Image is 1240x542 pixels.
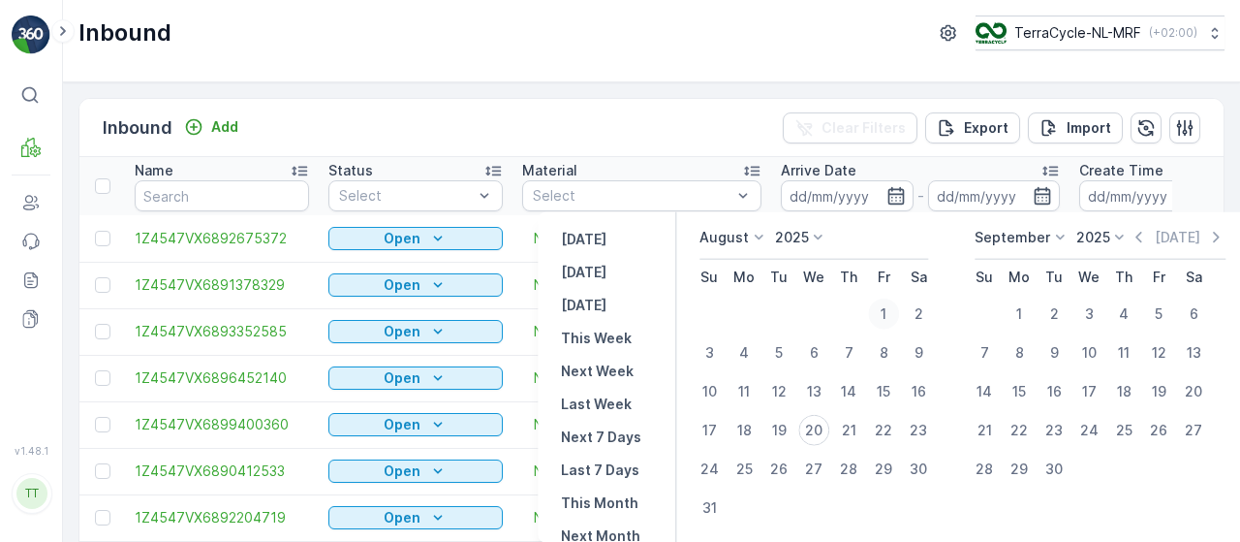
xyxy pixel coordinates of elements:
[561,494,638,513] p: This Month
[798,376,829,407] div: 13
[903,337,934,368] div: 9
[328,227,503,250] button: Open
[728,454,759,485] div: 25
[969,376,1000,407] div: 14
[328,367,503,390] button: Open
[1106,260,1141,295] th: Thursday
[868,415,899,446] div: 22
[868,337,899,368] div: 8
[928,180,1061,211] input: dd/mm/yyyy
[727,260,761,295] th: Monday
[553,228,614,251] button: Yesterday
[95,324,110,339] div: Toggle Row Selected
[534,368,711,388] a: NL-PI0006 I Koffie en Thee
[384,462,420,481] p: Open
[534,462,711,481] a: NL-PI0006 I Koffie en Thee
[868,376,899,407] div: 15
[78,17,171,48] p: Inbound
[328,506,503,529] button: Open
[561,329,632,348] p: This Week
[796,260,831,295] th: Wednesday
[798,415,829,446] div: 20
[534,508,711,527] a: NL-PI0006 I Koffie en Thee
[135,415,309,434] a: 1Z4547VX6899400360
[561,263,606,282] p: [DATE]
[976,22,1007,44] img: TC_v739CUj.png
[135,229,309,248] a: 1Z4547VX6892675372
[135,508,309,527] span: 1Z4547VX6892204719
[694,493,725,524] div: 31
[1004,337,1035,368] div: 8
[821,118,906,138] p: Clear Filters
[533,186,731,206] p: Select
[384,275,420,295] p: Open
[1178,376,1209,407] div: 20
[135,368,309,388] span: 1Z4547VX6896452140
[1067,118,1111,138] p: Import
[12,445,50,457] span: v 1.48.1
[917,184,924,207] p: -
[798,337,829,368] div: 6
[1073,415,1104,446] div: 24
[1141,260,1176,295] th: Friday
[761,260,796,295] th: Tuesday
[903,454,934,485] div: 30
[699,228,749,247] p: August
[1004,376,1035,407] div: 15
[553,360,641,383] button: Next Week
[534,415,711,434] a: NL-PI0006 I Koffie en Thee
[561,461,639,480] p: Last 7 Days
[561,230,606,249] p: [DATE]
[328,161,373,180] p: Status
[694,337,725,368] div: 3
[901,260,936,295] th: Saturday
[95,231,110,246] div: Toggle Row Selected
[135,462,309,481] span: 1Z4547VX6890412533
[1038,337,1069,368] div: 9
[728,337,759,368] div: 4
[1038,415,1069,446] div: 23
[561,395,632,414] p: Last Week
[553,426,649,449] button: Next 7 Days
[534,322,711,341] a: NL-PI0006 I Koffie en Thee
[925,112,1020,143] button: Export
[692,260,727,295] th: Sunday
[1076,228,1110,247] p: 2025
[135,322,309,341] a: 1Z4547VX6893352585
[1071,260,1106,295] th: Wednesday
[969,454,1000,485] div: 28
[1004,454,1035,485] div: 29
[1178,415,1209,446] div: 27
[763,454,794,485] div: 26
[95,510,110,526] div: Toggle Row Selected
[763,415,794,446] div: 19
[967,260,1002,295] th: Sunday
[135,275,309,295] span: 1Z4547VX6891378329
[763,376,794,407] div: 12
[534,275,711,295] a: NL-PI0006 I Koffie en Thee
[694,376,725,407] div: 10
[1108,299,1139,330] div: 4
[12,461,50,526] button: TT
[522,161,577,180] p: Material
[1028,112,1123,143] button: Import
[384,368,420,388] p: Open
[534,229,711,248] a: NL-PI0006 I Koffie en Thee
[1143,376,1174,407] div: 19
[561,296,606,315] p: [DATE]
[1143,337,1174,368] div: 12
[798,454,829,485] div: 27
[1073,376,1104,407] div: 17
[1178,299,1209,330] div: 6
[328,413,503,436] button: Open
[561,362,634,381] p: Next Week
[553,393,639,416] button: Last Week
[95,277,110,293] div: Toggle Row Selected
[211,117,238,137] p: Add
[12,16,50,54] img: logo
